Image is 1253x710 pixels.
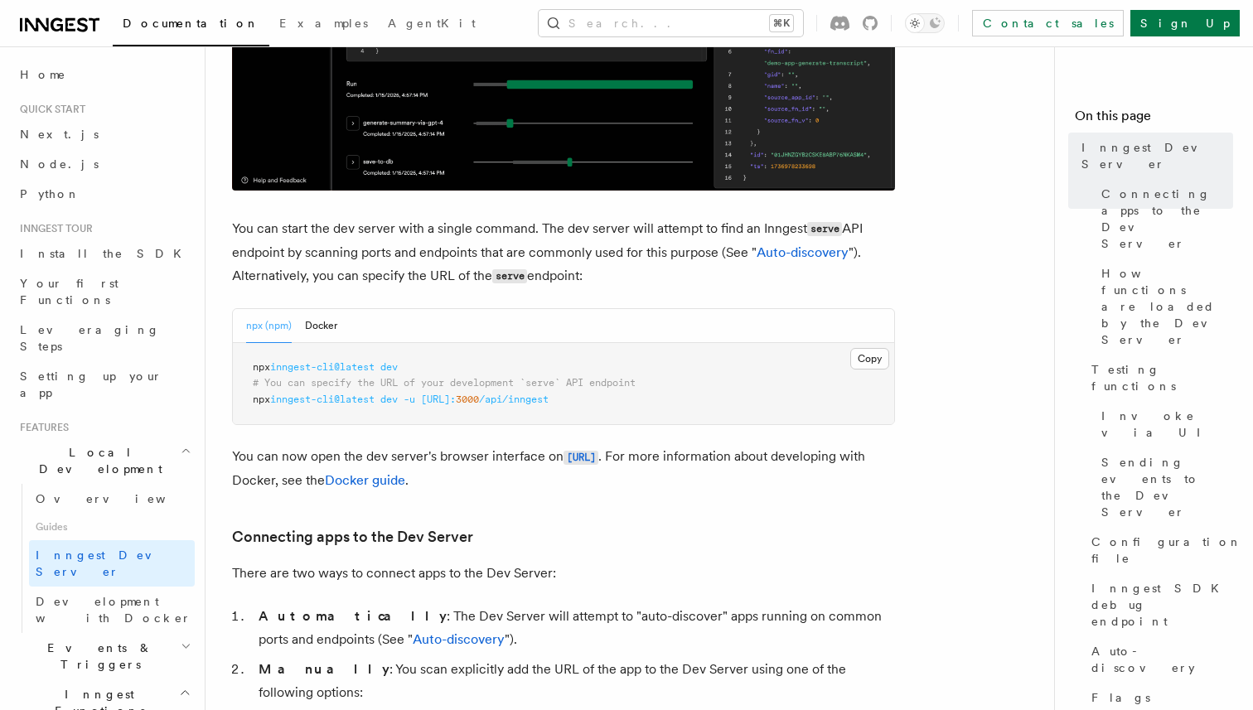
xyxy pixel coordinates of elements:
[29,484,195,514] a: Overview
[1091,643,1233,676] span: Auto-discovery
[13,119,195,149] a: Next.js
[13,640,181,673] span: Events & Triggers
[380,394,398,405] span: dev
[13,179,195,209] a: Python
[13,239,195,268] a: Install the SDK
[1085,636,1233,683] a: Auto-discovery
[36,492,206,505] span: Overview
[253,377,636,389] span: # You can specify the URL of your development `serve` API endpoint
[1095,258,1233,355] a: How functions are loaded by the Dev Server
[757,244,849,260] a: Auto-discovery
[20,323,160,353] span: Leveraging Steps
[1101,408,1233,441] span: Invoke via UI
[13,149,195,179] a: Node.js
[492,269,527,283] code: serve
[232,445,895,492] p: You can now open the dev server's browser interface on . For more information about developing wi...
[1075,106,1233,133] h4: On this page
[421,394,456,405] span: [URL]:
[29,540,195,587] a: Inngest Dev Server
[269,5,378,45] a: Examples
[1101,265,1233,348] span: How functions are loaded by the Dev Server
[13,103,85,116] span: Quick start
[1101,186,1233,252] span: Connecting apps to the Dev Server
[20,369,162,399] span: Setting up your app
[1085,527,1233,573] a: Configuration file
[270,361,375,373] span: inngest-cli@latest
[564,448,598,464] a: [URL]
[253,394,270,405] span: npx
[13,633,195,679] button: Events & Triggers
[388,17,476,30] span: AgentKit
[13,315,195,361] a: Leveraging Steps
[13,268,195,315] a: Your first Functions
[539,10,803,36] button: Search...⌘K
[456,394,479,405] span: 3000
[20,277,119,307] span: Your first Functions
[259,661,389,677] strong: Manually
[232,525,473,548] a: Connecting apps to the Dev Server
[325,472,405,488] a: Docker guide
[1091,534,1242,567] span: Configuration file
[479,394,549,405] span: /api/inngest
[1095,179,1233,258] a: Connecting apps to the Dev Server
[254,605,895,651] li: : The Dev Server will attempt to "auto-discover" apps running on common ports and endpoints (See ...
[850,348,889,369] button: Copy
[36,548,177,578] span: Inngest Dev Server
[564,451,598,465] code: [URL]
[13,60,195,89] a: Home
[29,514,195,540] span: Guides
[1075,133,1233,179] a: Inngest Dev Server
[13,361,195,408] a: Setting up your app
[123,17,259,30] span: Documentation
[380,361,398,373] span: dev
[1085,573,1233,636] a: Inngest SDK debug endpoint
[232,217,895,288] p: You can start the dev server with a single command. The dev server will attempt to find an Innges...
[13,484,195,633] div: Local Development
[20,157,99,171] span: Node.js
[1130,10,1240,36] a: Sign Up
[20,66,66,83] span: Home
[1095,447,1233,527] a: Sending events to the Dev Server
[972,10,1124,36] a: Contact sales
[20,187,80,200] span: Python
[20,247,191,260] span: Install the SDK
[20,128,99,141] span: Next.js
[13,222,93,235] span: Inngest tour
[905,13,945,33] button: Toggle dark mode
[413,631,505,647] a: Auto-discovery
[1091,580,1233,630] span: Inngest SDK debug endpoint
[1091,689,1150,706] span: Flags
[232,562,895,585] p: There are two ways to connect apps to the Dev Server:
[305,309,337,343] button: Docker
[259,608,447,624] strong: Automatically
[270,394,375,405] span: inngest-cli@latest
[1091,361,1233,394] span: Testing functions
[13,421,69,434] span: Features
[29,587,195,633] a: Development with Docker
[1081,139,1233,172] span: Inngest Dev Server
[113,5,269,46] a: Documentation
[279,17,368,30] span: Examples
[1101,454,1233,520] span: Sending events to the Dev Server
[807,222,842,236] code: serve
[770,15,793,31] kbd: ⌘K
[404,394,415,405] span: -u
[246,309,292,343] button: npx (npm)
[13,437,195,484] button: Local Development
[1095,401,1233,447] a: Invoke via UI
[13,444,181,477] span: Local Development
[36,595,191,625] span: Development with Docker
[1085,355,1233,401] a: Testing functions
[378,5,486,45] a: AgentKit
[253,361,270,373] span: npx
